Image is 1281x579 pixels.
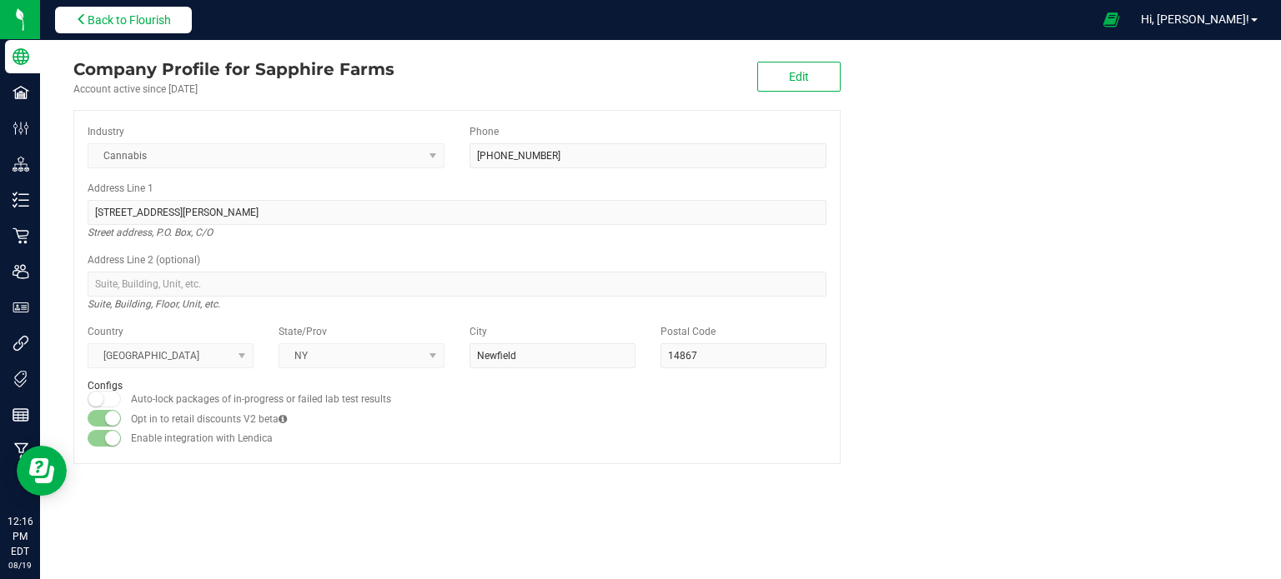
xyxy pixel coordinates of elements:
[131,392,391,407] label: Auto-lock packages of in-progress or failed lab test results
[88,124,124,139] label: Industry
[470,124,499,139] label: Phone
[13,407,29,423] inline-svg: Reports
[131,412,287,427] label: Opt in to retail discounts V2 beta
[88,294,220,314] i: Suite, Building, Floor, Unit, etc.
[17,446,67,496] iframe: Resource center
[13,263,29,280] inline-svg: Users
[470,143,826,168] input: (123) 456-7890
[88,222,213,242] i: Street address, P.O. Box, C/O
[88,252,200,267] label: Address Line 2 (optional)
[757,62,841,92] button: Edit
[131,431,273,446] label: Enable integration with Lendica
[13,299,29,316] inline-svg: User Roles
[13,192,29,208] inline-svg: Inventory
[1093,3,1130,36] span: Open Ecommerce Menu
[13,371,29,387] inline-svg: Tags
[661,343,826,368] input: Postal Code
[55,7,192,33] button: Back to Flourish
[8,559,33,572] p: 08/19
[1141,12,1249,26] span: Hi, [PERSON_NAME]!
[13,335,29,352] inline-svg: Integrations
[88,381,826,392] h2: Configs
[13,48,29,65] inline-svg: Company
[88,181,153,196] label: Address Line 1
[789,70,809,83] span: Edit
[88,13,171,27] span: Back to Flourish
[279,324,327,339] label: State/Prov
[661,324,716,339] label: Postal Code
[73,57,394,82] div: Sapphire Farms
[13,84,29,101] inline-svg: Facilities
[88,272,826,297] input: Suite, Building, Unit, etc.
[470,343,635,368] input: City
[13,120,29,137] inline-svg: Configuration
[13,156,29,172] inline-svg: Distribution
[470,324,487,339] label: City
[13,227,29,244] inline-svg: Retail
[13,442,29,459] inline-svg: Manufacturing
[88,200,826,225] input: Address
[73,82,394,97] div: Account active since [DATE]
[88,324,123,339] label: Country
[8,514,33,559] p: 12:16 PM EDT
